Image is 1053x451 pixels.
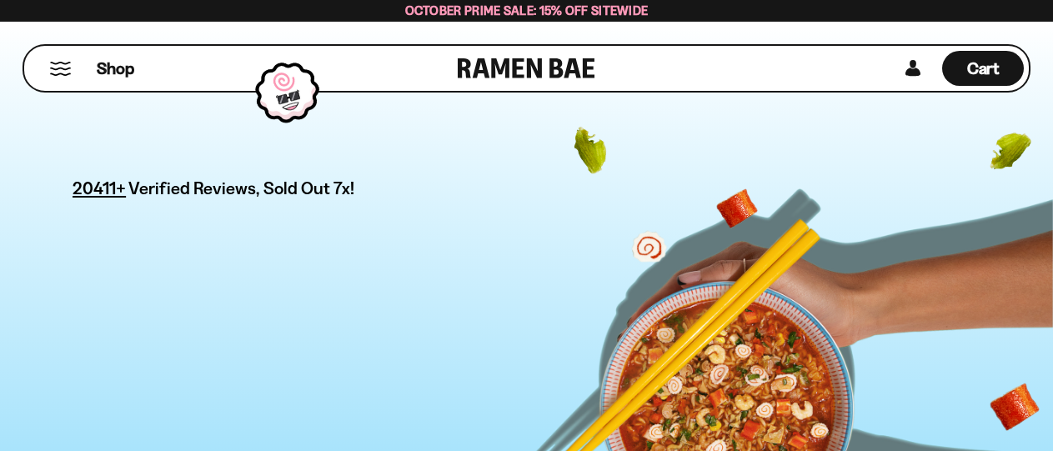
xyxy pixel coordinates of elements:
span: Shop [97,58,134,80]
a: Shop [97,51,134,86]
span: Verified Reviews, Sold Out 7x! [128,178,354,198]
div: Cart [942,46,1024,91]
span: 20411+ [73,175,126,201]
span: October Prime Sale: 15% off Sitewide [405,3,649,18]
span: Cart [967,58,1000,78]
button: Mobile Menu Trigger [49,62,72,76]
